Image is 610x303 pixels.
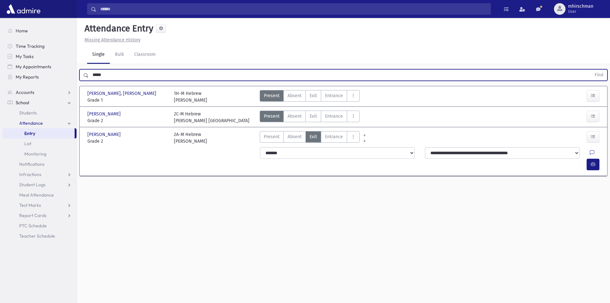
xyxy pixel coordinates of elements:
a: My Appointments [3,62,77,72]
a: Monitoring [3,149,77,159]
span: Exit [310,113,317,120]
a: Accounts [3,87,77,97]
span: Entrance [325,133,343,140]
a: Test Marks [3,200,77,210]
a: Report Cards [3,210,77,221]
input: Search [96,3,491,15]
span: My Appointments [16,64,51,70]
span: Notifications [19,161,45,167]
div: 1H-M Hebrew [PERSON_NAME] [174,90,207,104]
a: Classroom [129,46,161,64]
a: Home [3,26,77,36]
a: Time Tracking [3,41,77,51]
span: Present [264,133,280,140]
span: Absent [288,92,302,99]
a: Students [3,108,77,118]
button: Find [591,70,607,80]
span: Time Tracking [16,43,45,49]
span: Entrance [325,92,343,99]
a: Meal Attendance [3,190,77,200]
span: Accounts [16,89,34,95]
span: Report Cards [19,213,46,218]
span: My Reports [16,74,39,80]
span: Present [264,92,280,99]
span: Entry [24,130,35,136]
a: Teacher Schedule [3,231,77,241]
a: My Tasks [3,51,77,62]
span: Meal Attendance [19,192,54,198]
u: Missing Attendance History [85,37,141,43]
span: [PERSON_NAME], [PERSON_NAME] [87,90,158,97]
span: Entrance [325,113,343,120]
a: Notifications [3,159,77,169]
a: List [3,139,77,149]
div: 2C-M Hebrew [PERSON_NAME] [GEOGRAPHIC_DATA] [174,111,249,124]
span: Absent [288,113,302,120]
span: Exit [310,92,317,99]
a: Entry [3,128,75,139]
a: Attendance [3,118,77,128]
span: PTC Schedule [19,223,47,229]
span: Absent [288,133,302,140]
span: Exit [310,133,317,140]
span: Attendance [19,120,43,126]
a: Bulk [110,46,129,64]
a: PTC Schedule [3,221,77,231]
h5: Attendance Entry [82,23,153,34]
span: [PERSON_NAME] [87,131,122,138]
span: Home [16,28,28,34]
span: List [24,141,31,147]
span: Grade 2 [87,138,167,145]
a: Missing Attendance History [82,37,141,43]
div: AttTypes [260,90,360,104]
a: School [3,97,77,108]
div: 2A-M Hebrew [PERSON_NAME] [174,131,207,145]
span: Student Logs [19,182,45,188]
span: My Tasks [16,54,34,59]
a: My Reports [3,72,77,82]
a: Single [87,46,110,64]
span: Grade 1 [87,97,167,104]
span: School [16,100,29,105]
span: Monitoring [24,151,46,157]
span: Students [19,110,37,116]
span: [PERSON_NAME] [87,111,122,117]
span: mhirschman [568,4,593,9]
a: Student Logs [3,180,77,190]
span: Teacher Schedule [19,233,55,239]
span: Present [264,113,280,120]
div: AttTypes [260,131,360,145]
span: Test Marks [19,202,41,208]
img: AdmirePro [5,3,42,15]
a: Infractions [3,169,77,180]
div: AttTypes [260,111,360,124]
span: Infractions [19,172,41,177]
span: Grade 2 [87,117,167,124]
span: User [568,9,593,14]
